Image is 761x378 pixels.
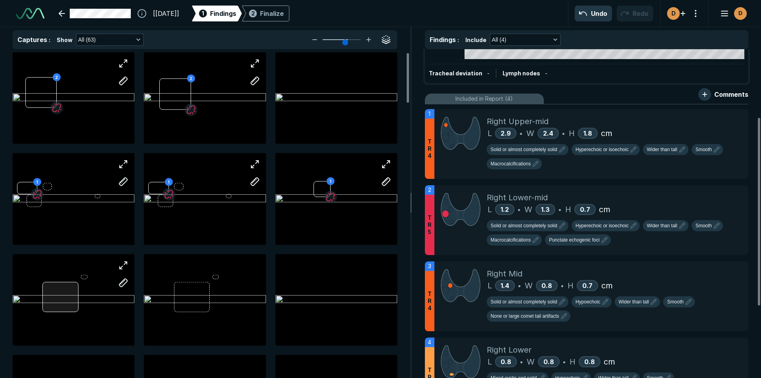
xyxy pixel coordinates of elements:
span: cm [599,203,610,215]
div: Finalize [260,9,284,18]
span: W [526,127,534,139]
span: - [487,70,489,77]
span: Right Upper-mid [487,115,549,127]
span: T R 4 [428,290,432,312]
span: 0.7 [580,205,590,213]
span: 0.8 [501,358,511,366]
span: Solid or almost completely solid [491,222,557,229]
span: - [545,70,547,77]
span: None or large comet tail artifacts [491,313,559,320]
span: 2.9 [501,129,511,137]
span: • [518,281,521,290]
span: cm [604,356,615,368]
span: T R 5 [428,214,432,236]
img: +bETJcAAAAGSURBVAMA7aNXPn3Sx4oAAAAASUVORK5CYII= [441,115,480,151]
img: 9gDCAAAAAABklEQVQDAAhrXz7LFjtwAAAAAElFTkSuQmCC [441,268,480,303]
div: 1Findings [192,6,242,21]
span: Right Lower [487,344,532,356]
span: Solid or almost completely solid [491,146,557,153]
span: Comments [714,90,748,99]
span: H [568,280,574,292]
li: 3TR4Right MidL1.4•W0.8•H0.7cm [425,261,748,331]
span: W [525,280,533,292]
span: D [738,9,742,17]
span: 0.8 [541,282,552,290]
span: Macrocalcifications [491,160,531,167]
span: T R 4 [428,138,432,159]
div: avatar-name [667,7,680,20]
span: Wider than tall [647,146,677,153]
img: See-Mode Logo [16,8,44,19]
span: H [570,356,576,368]
span: • [563,357,566,366]
span: Show [57,36,73,44]
img: 8plt3wAAAAGSURBVAMAaJthPgQxpN4AAAAASUVORK5CYII= [441,192,480,227]
li: 1TR4Right Upper-midL2.9•W2.4•H1.8cm [425,109,748,179]
button: Undo [575,6,612,21]
span: • [518,205,520,214]
span: Included in Report (4) [455,94,513,103]
span: 1 [428,109,430,118]
span: • [520,357,523,366]
span: 4 [428,338,431,347]
span: Right Mid [487,268,522,280]
span: 3 [428,262,431,271]
span: cm [601,280,613,292]
span: [[DATE]] [153,9,179,18]
span: • [562,129,565,138]
span: • [558,205,561,214]
span: 2.4 [543,129,553,137]
span: Right Lower-mid [487,192,548,203]
div: 2Finalize [242,6,289,21]
span: 1.4 [501,282,509,290]
span: 0.8 [543,358,554,366]
span: Smooth [696,222,712,229]
span: : [457,36,459,43]
span: Wider than tall [647,222,677,229]
span: • [561,281,564,290]
span: 1.3 [541,205,550,213]
span: Hypoechoic [576,298,600,305]
span: All (63) [78,35,96,44]
span: 1 [202,9,204,17]
span: Smooth [667,298,683,305]
a: See-Mode Logo [13,5,48,22]
div: avatar-name [734,7,747,20]
span: • [520,129,522,138]
span: Findings [430,36,456,44]
span: H [569,127,575,139]
li: 2TR5Right Lower-midL1.2•W1.3•H0.7cm [425,185,748,255]
span: Lymph nodes [503,70,540,77]
span: Hyperechoic or isoechoic [576,222,629,229]
span: H [565,203,571,215]
span: Macrocalcifications [491,236,531,244]
button: avatar-name [715,6,748,21]
span: L [488,356,492,368]
span: Findings [210,9,236,18]
span: L [488,203,492,215]
span: 0.7 [582,282,593,290]
span: Hyperechoic or isoechoic [576,146,629,153]
span: Wider than tall [619,298,649,305]
span: Smooth [696,146,712,153]
span: Tracheal deviation [429,70,482,77]
span: D [671,9,676,17]
span: 1.8 [583,129,592,137]
span: 0.8 [584,358,595,366]
span: Captures [17,36,47,44]
span: Include [465,36,486,44]
span: W [524,203,532,215]
span: 1.2 [501,205,509,213]
span: L [488,127,492,139]
span: : [49,36,50,43]
span: cm [601,127,612,139]
span: Solid or almost completely solid [491,298,557,305]
span: L [488,280,492,292]
span: All (4) [492,35,507,44]
span: Punctate echogenic foci [549,236,599,244]
span: 2 [251,9,255,17]
span: 2 [428,186,431,194]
